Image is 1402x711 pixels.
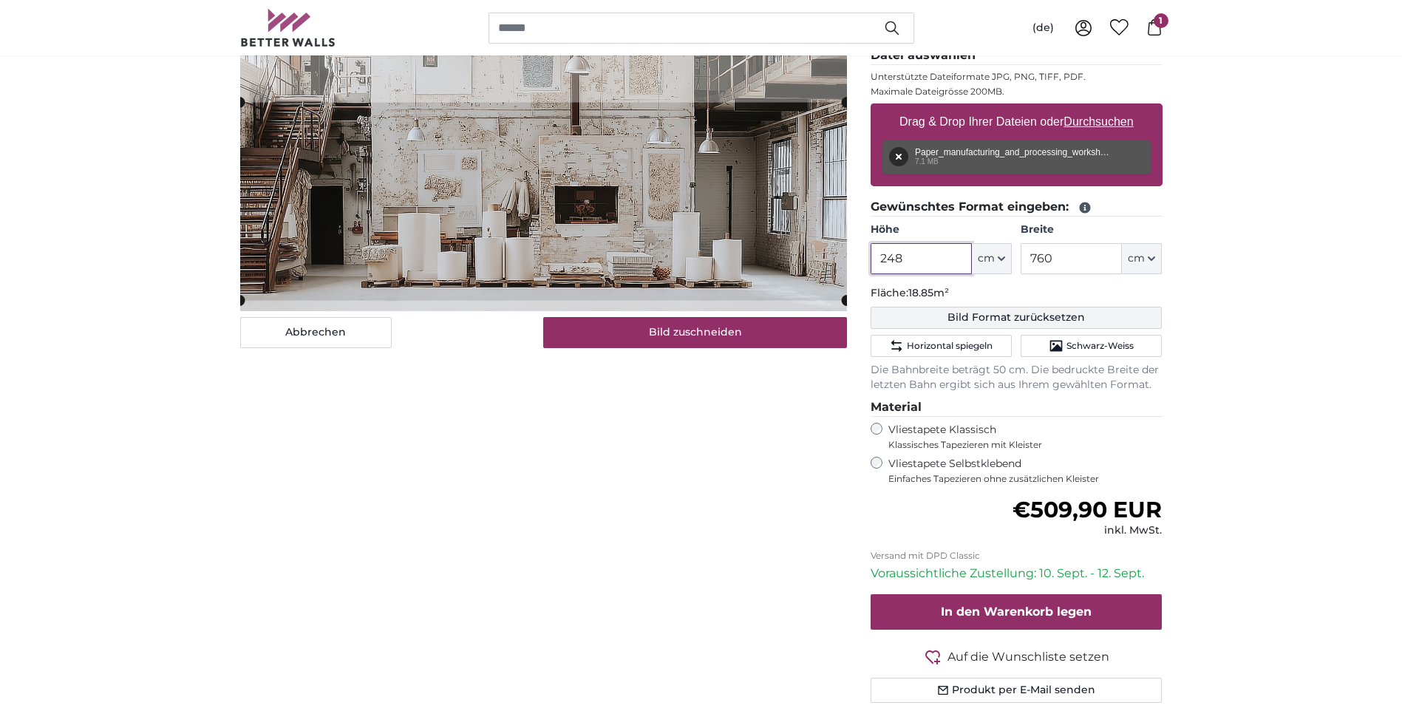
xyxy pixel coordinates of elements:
[871,47,1163,65] legend: Datei auswählen
[972,243,1012,274] button: cm
[1154,13,1168,28] span: 1
[871,86,1163,98] p: Maximale Dateigrösse 200MB.
[240,317,392,348] button: Abbrechen
[543,317,847,348] button: Bild zuschneiden
[1021,335,1162,357] button: Schwarz-Weiss
[947,648,1109,666] span: Auf die Wunschliste setzen
[871,678,1163,703] button: Produkt per E-Mail senden
[871,307,1163,329] button: Bild Format zurücksetzen
[888,439,1150,451] span: Klassisches Tapezieren mit Kleister
[907,340,993,352] span: Horizontal spiegeln
[1128,251,1145,266] span: cm
[240,9,336,47] img: Betterwalls
[1066,340,1134,352] span: Schwarz-Weiss
[871,286,1163,301] p: Fläche:
[888,423,1150,451] label: Vliestapete Klassisch
[888,457,1163,485] label: Vliestapete Selbstklebend
[871,398,1163,417] legend: Material
[871,198,1163,217] legend: Gewünschtes Format eingeben:
[978,251,995,266] span: cm
[871,565,1163,582] p: Voraussichtliche Zustellung: 10. Sept. - 12. Sept.
[871,363,1163,392] p: Die Bahnbreite beträgt 50 cm. Die bedruckte Breite der letzten Bahn ergibt sich aus Ihrem gewählt...
[871,594,1163,630] button: In den Warenkorb legen
[871,71,1163,83] p: Unterstützte Dateiformate JPG, PNG, TIFF, PDF.
[871,222,1012,237] label: Höhe
[888,473,1163,485] span: Einfaches Tapezieren ohne zusätzlichen Kleister
[871,550,1163,562] p: Versand mit DPD Classic
[1013,496,1162,523] span: €509,90 EUR
[1122,243,1162,274] button: cm
[871,335,1012,357] button: Horizontal spiegeln
[1021,15,1066,41] button: (de)
[894,107,1140,137] label: Drag & Drop Ihrer Dateien oder
[871,647,1163,666] button: Auf die Wunschliste setzen
[1021,222,1162,237] label: Breite
[941,605,1092,619] span: In den Warenkorb legen
[1064,115,1133,128] u: Durchsuchen
[1013,523,1162,538] div: inkl. MwSt.
[908,286,949,299] span: 18.85m²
